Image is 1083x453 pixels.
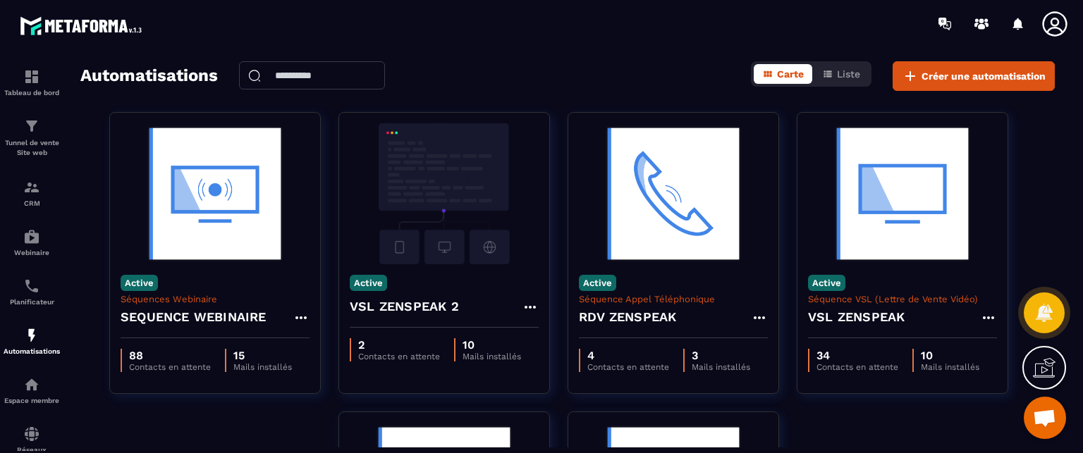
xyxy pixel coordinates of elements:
[816,349,898,362] p: 34
[808,307,905,327] h4: VSL ZENSPEAK
[922,69,1046,83] span: Créer une automatisation
[4,89,60,97] p: Tableau de bord
[579,123,768,264] img: automation-background
[121,294,310,304] p: Séquences Webinaire
[350,275,387,291] p: Active
[23,278,40,294] img: scheduler
[808,275,845,291] p: Active
[4,199,60,207] p: CRM
[893,61,1055,91] button: Créer une automatisation
[233,362,292,372] p: Mails installés
[121,123,310,264] img: automation-background
[23,179,40,196] img: formation
[121,307,267,327] h4: SEQUENCE WEBINAIRE
[23,376,40,393] img: automations
[4,168,60,218] a: formationformationCRM
[816,362,898,372] p: Contacts en attente
[23,118,40,135] img: formation
[808,123,997,264] img: automation-background
[579,294,768,304] p: Séquence Appel Téléphonique
[4,347,60,355] p: Automatisations
[350,123,539,264] img: automation-background
[587,349,669,362] p: 4
[129,362,211,372] p: Contacts en attente
[23,68,40,85] img: formation
[777,68,804,80] span: Carte
[23,228,40,245] img: automations
[23,327,40,344] img: automations
[350,297,459,316] h4: VSL ZENSPEAK 2
[921,362,979,372] p: Mails installés
[233,349,292,362] p: 15
[692,362,750,372] p: Mails installés
[1024,397,1066,439] div: Ouvrir le chat
[579,307,676,327] h4: RDV ZENSPEAK
[837,68,860,80] span: Liste
[129,349,211,362] p: 88
[921,349,979,362] p: 10
[20,13,147,39] img: logo
[4,397,60,404] p: Espace membre
[463,352,521,361] p: Mails installés
[80,61,218,91] h2: Automatisations
[4,138,60,158] p: Tunnel de vente Site web
[121,275,158,291] p: Active
[4,298,60,306] p: Planificateur
[754,64,812,84] button: Carte
[808,294,997,304] p: Séquence VSL (Lettre de Vente Vidéo)
[587,362,669,372] p: Contacts en attente
[692,349,750,362] p: 3
[4,366,60,415] a: automationsautomationsEspace membre
[4,316,60,366] a: automationsautomationsAutomatisations
[579,275,616,291] p: Active
[358,338,440,352] p: 2
[4,267,60,316] a: schedulerschedulerPlanificateur
[463,338,521,352] p: 10
[814,64,869,84] button: Liste
[4,218,60,267] a: automationsautomationsWebinaire
[4,58,60,107] a: formationformationTableau de bord
[358,352,440,361] p: Contacts en attente
[4,249,60,256] p: Webinaire
[23,426,40,442] img: social-network
[4,107,60,168] a: formationformationTunnel de vente Site web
